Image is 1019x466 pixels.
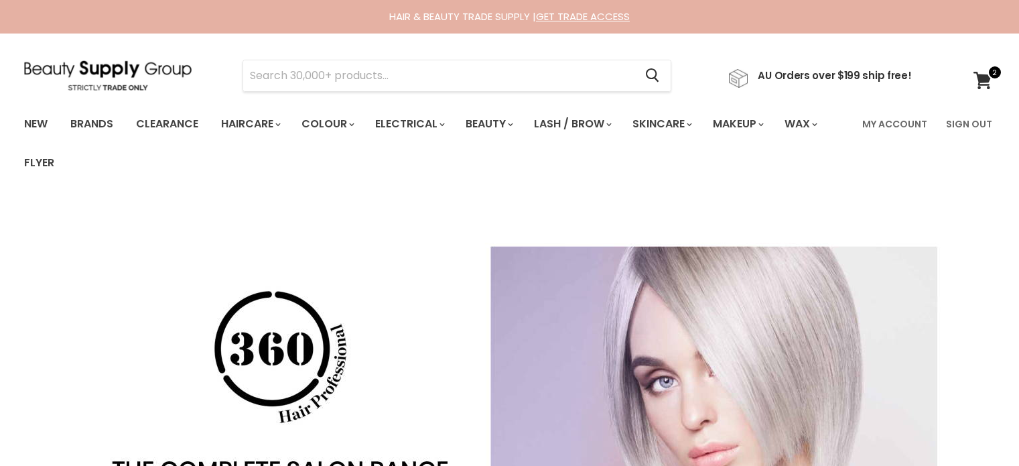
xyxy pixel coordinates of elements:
a: Sign Out [938,110,1000,138]
nav: Main [7,105,1012,182]
a: Beauty [456,110,521,138]
a: GET TRADE ACCESS [536,9,630,23]
a: Haircare [211,110,289,138]
a: Electrical [365,110,453,138]
a: Makeup [703,110,772,138]
a: Clearance [126,110,208,138]
form: Product [243,60,671,92]
button: Search [635,60,671,91]
a: Brands [60,110,123,138]
a: Skincare [622,110,700,138]
a: Wax [774,110,825,138]
ul: Main menu [14,105,854,182]
a: Lash / Brow [524,110,620,138]
a: New [14,110,58,138]
input: Search [243,60,635,91]
a: Flyer [14,149,64,177]
a: Colour [291,110,362,138]
a: My Account [854,110,935,138]
div: HAIR & BEAUTY TRADE SUPPLY | [7,10,1012,23]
